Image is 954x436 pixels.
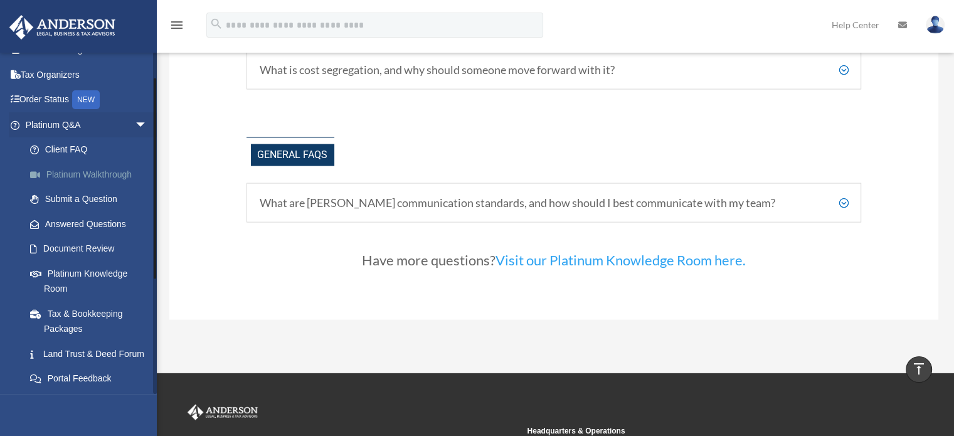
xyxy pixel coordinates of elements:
[72,90,100,109] div: NEW
[9,87,166,113] a: Order StatusNEW
[246,253,862,274] h3: Have more questions?
[260,196,849,210] h5: What are [PERSON_NAME] communication standards, and how should I best communicate with my team?
[18,261,166,301] a: Platinum Knowledge Room
[260,63,849,77] h5: What is cost segregation, and why should someone move forward with it?
[906,356,932,383] a: vertical_align_top
[169,22,184,33] a: menu
[169,18,184,33] i: menu
[18,366,166,391] a: Portal Feedback
[6,15,119,40] img: Anderson Advisors Platinum Portal
[135,391,160,417] span: arrow_drop_down
[18,301,166,341] a: Tax & Bookkeeping Packages
[135,112,160,138] span: arrow_drop_down
[9,391,166,416] a: Digital Productsarrow_drop_down
[911,361,926,376] i: vertical_align_top
[18,187,166,212] a: Submit a Question
[209,17,223,31] i: search
[18,341,166,366] a: Land Trust & Deed Forum
[251,144,334,166] span: General FAQs
[18,237,166,262] a: Document Review
[9,112,166,137] a: Platinum Q&Aarrow_drop_down
[18,211,166,237] a: Answered Questions
[926,16,945,34] img: User Pic
[9,62,166,87] a: Tax Organizers
[18,137,160,162] a: Client FAQ
[496,252,746,275] a: Visit our Platinum Knowledge Room here.
[185,405,260,421] img: Anderson Advisors Platinum Portal
[18,162,166,187] a: Platinum Walkthrough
